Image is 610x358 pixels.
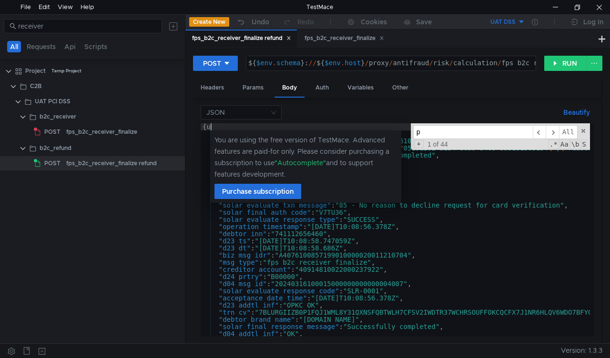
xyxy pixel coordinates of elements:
[235,79,271,97] div: Params
[193,79,232,97] div: Headers
[413,125,533,139] input: Search for
[81,41,110,52] button: Scripts
[214,184,301,199] button: Purchase subscription
[35,94,71,109] div: UAT PCI DSS
[385,79,416,97] div: Other
[66,156,157,170] div: fps_b2c_receiver_finalize refund
[340,79,381,97] div: Variables
[559,125,578,139] span: Alt-Enter
[189,17,229,27] button: Create New
[583,16,603,28] div: Log In
[549,139,559,149] span: RegExp Search
[559,139,569,149] span: CaseSensitive Search
[252,16,269,28] div: Undo
[61,41,79,52] button: Api
[51,64,81,78] div: Temp Project
[546,125,559,139] span: ​
[44,156,61,170] span: POST
[7,41,21,52] button: All
[459,14,525,30] button: UAT DSS
[229,15,276,29] button: Undo
[203,58,221,69] div: POST
[193,56,238,71] button: POST
[274,79,305,98] div: Body
[274,159,326,167] span: "Autocomplete"
[414,140,424,148] span: Toggle Replace mode
[24,41,59,52] button: Requests
[561,344,602,358] span: Version: 1.3.3
[533,125,546,139] span: ​
[308,79,336,97] div: Auth
[559,107,594,118] button: Beautify
[66,125,137,139] div: fps_b2c_receiver_finalize
[214,134,397,180] div: You are using the free version of TestMace. Advanced features are paid-for only. Please consider ...
[25,64,46,78] div: Project
[276,15,321,29] button: Redo
[40,109,76,124] div: b2c_receiver
[44,125,61,139] span: POST
[424,141,452,148] span: 1 of 44
[192,33,291,43] div: fps_b2c_receiver_finalize refund
[416,19,432,25] div: Save
[297,16,314,28] div: Redo
[570,139,580,149] span: Whole Word Search
[18,21,156,31] input: Search...
[361,16,387,28] div: Cookies
[40,141,71,155] div: b2c_refund
[490,18,516,27] div: UAT DSS
[544,56,587,71] button: RUN
[30,79,41,93] div: С2B
[305,33,384,43] div: fps_b2c_receiver_finalize
[581,139,587,149] span: Search In Selection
